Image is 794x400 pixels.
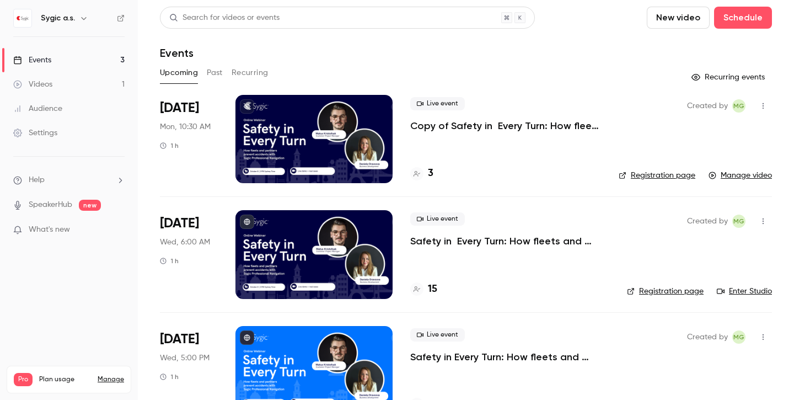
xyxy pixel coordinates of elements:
[732,99,745,113] span: Michaela Gálfiová
[160,141,179,150] div: 1 h
[160,372,179,381] div: 1 h
[619,170,695,181] a: Registration page
[717,286,772,297] a: Enter Studio
[410,212,465,226] span: Live event
[207,64,223,82] button: Past
[160,330,199,348] span: [DATE]
[13,127,57,138] div: Settings
[39,375,91,384] span: Plan usage
[410,350,609,364] a: Safety in Every Turn: How fleets and partners prevent accidents with Sygic Professional Navigation
[29,174,45,186] span: Help
[111,225,125,235] iframe: Noticeable Trigger
[13,79,52,90] div: Videos
[160,215,199,232] span: [DATE]
[410,328,465,342] span: Live event
[647,7,710,29] button: New video
[160,257,179,265] div: 1 h
[41,13,75,24] h6: Sygic a.s.
[29,224,70,236] span: What's new
[687,330,728,344] span: Created by
[733,215,744,228] span: MG
[13,55,51,66] div: Events
[732,215,745,228] span: Michaela Gálfiová
[733,330,744,344] span: MG
[732,330,745,344] span: Michaela Gálfiová
[160,46,194,60] h1: Events
[98,375,124,384] a: Manage
[733,99,744,113] span: MG
[14,373,33,386] span: Pro
[160,353,210,364] span: Wed, 5:00 PM
[410,234,609,248] a: Safety in Every Turn: How fleets and partners prevent accidents with Sygic Professional Navigation
[160,210,218,298] div: Oct 8 Wed, 3:00 PM (Australia/Sydney)
[709,170,772,181] a: Manage video
[410,97,465,110] span: Live event
[410,282,437,297] a: 15
[160,99,199,117] span: [DATE]
[714,7,772,29] button: Schedule
[410,166,433,181] a: 3
[14,9,31,27] img: Sygic a.s.
[627,286,704,297] a: Registration page
[687,215,728,228] span: Created by
[169,12,280,24] div: Search for videos or events
[687,99,728,113] span: Created by
[160,237,210,248] span: Wed, 6:00 AM
[428,282,437,297] h4: 15
[428,166,433,181] h4: 3
[686,68,772,86] button: Recurring events
[160,95,218,183] div: Oct 6 Mon, 10:30 AM (Europe/Bratislava)
[13,174,125,186] li: help-dropdown-opener
[160,121,211,132] span: Mon, 10:30 AM
[79,200,101,211] span: new
[13,103,62,114] div: Audience
[160,64,198,82] button: Upcoming
[29,199,72,211] a: SpeakerHub
[410,119,601,132] a: Copy of Safety in Every Turn: How fleets and partners prevent accidents with Sygic Professional N...
[232,64,269,82] button: Recurring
